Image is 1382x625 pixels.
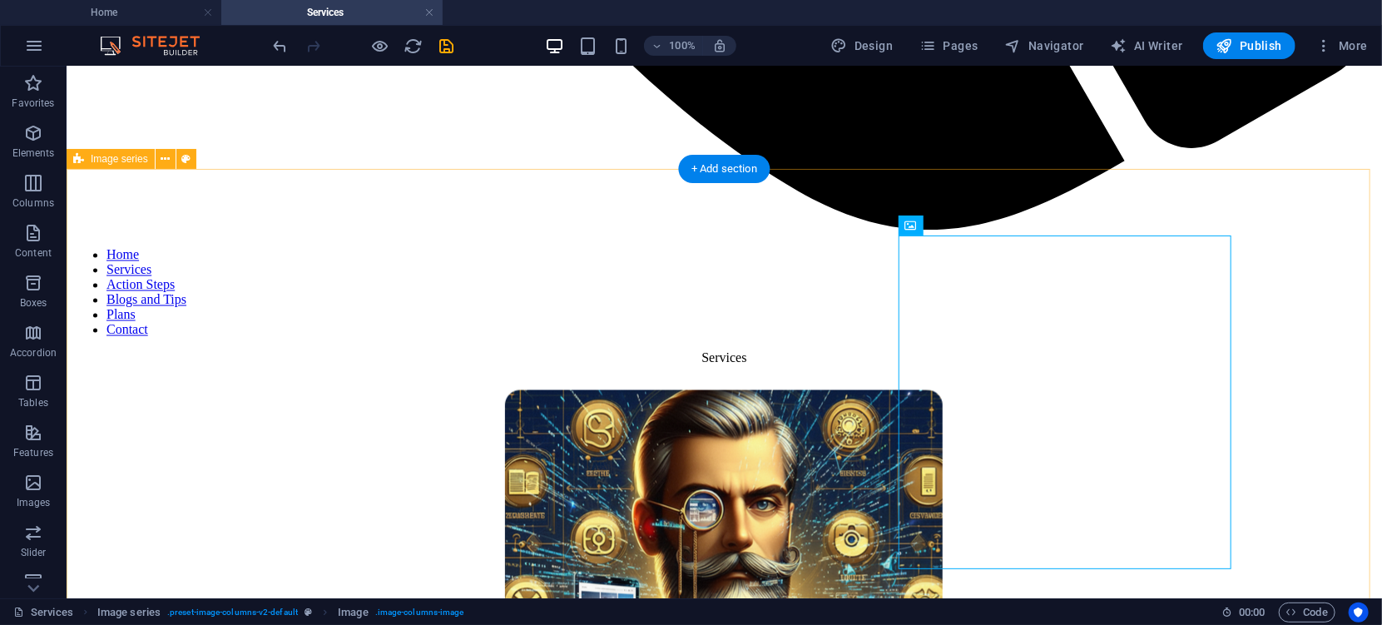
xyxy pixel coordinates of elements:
i: Undo: Change image (Ctrl+Z) [271,37,290,56]
span: AI Writer [1111,37,1183,54]
span: : [1251,606,1253,618]
button: Navigator [998,32,1091,59]
h4: Services [221,3,443,22]
span: . image-columns-image [375,603,464,623]
p: Elements [12,146,55,160]
p: Tables [18,396,48,409]
button: Pages [913,32,984,59]
button: 100% [644,36,703,56]
p: Favorites [12,97,54,110]
h6: 100% [669,36,696,56]
button: reload [404,36,424,56]
i: Reload page [404,37,424,56]
span: Code [1286,603,1328,623]
h6: Session time [1221,603,1266,623]
div: + Add section [678,155,770,183]
nav: breadcrumb [97,603,464,623]
button: Publish [1203,32,1295,59]
p: Accordion [10,346,57,360]
p: Images [17,496,51,509]
i: On resize automatically adjust zoom level to fit chosen device. [712,38,727,53]
span: 00 00 [1239,603,1265,623]
p: Boxes [20,296,47,310]
button: undo [270,36,290,56]
button: Usercentrics [1349,603,1369,623]
i: This element is a customizable preset [305,608,312,617]
span: Image series [91,154,148,164]
button: Click here to leave preview mode and continue editing [370,36,390,56]
div: Design (Ctrl+Alt+Y) [825,32,900,59]
button: Design [825,32,900,59]
span: Navigator [1005,37,1084,54]
p: Features [13,446,53,459]
p: Content [15,246,52,260]
span: Pages [919,37,978,54]
p: Slider [21,546,47,559]
span: Design [831,37,894,54]
span: More [1315,37,1368,54]
button: Code [1279,603,1335,623]
span: Click to select. Double-click to edit [338,603,368,623]
span: . preset-image-columns-v2-default [167,603,298,623]
button: save [437,36,457,56]
i: Save (Ctrl+S) [438,37,457,56]
span: Publish [1216,37,1282,54]
button: AI Writer [1104,32,1190,59]
a: Click to cancel selection. Double-click to open Pages [13,603,73,623]
img: Editor Logo [96,36,220,56]
span: Click to select. Double-click to edit [97,603,161,623]
button: More [1309,32,1375,59]
p: Columns [12,196,54,210]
